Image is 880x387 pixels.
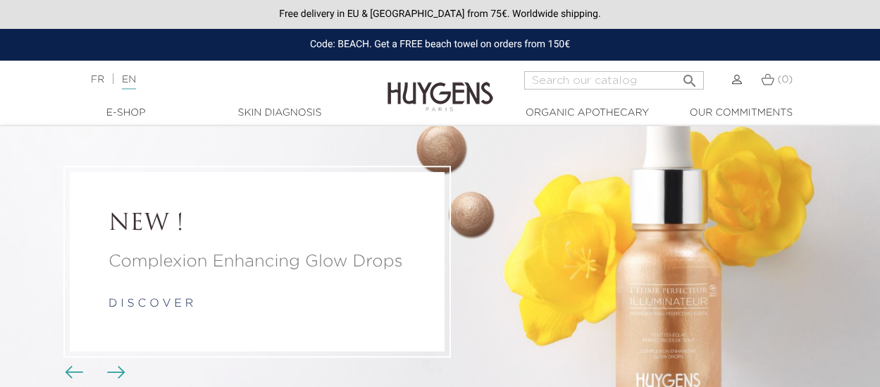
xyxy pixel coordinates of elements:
[209,106,350,121] a: Skin Diagnosis
[524,71,704,90] input: Search
[91,75,104,85] a: FR
[109,298,193,309] a: d i s c o v e r
[109,249,406,274] a: Complexion Enhancing Glow Drops
[70,362,116,383] div: Carousel buttons
[517,106,658,121] a: Organic Apothecary
[677,67,702,86] button: 
[681,68,698,85] i: 
[84,71,356,88] div: |
[122,75,136,90] a: EN
[388,59,493,113] img: Huygens
[56,106,197,121] a: E-Shop
[671,106,812,121] a: Our commitments
[777,75,793,85] span: (0)
[109,211,406,238] a: NEW !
